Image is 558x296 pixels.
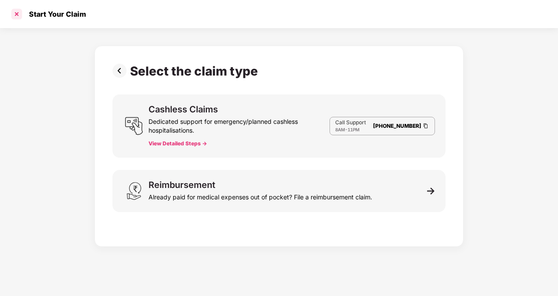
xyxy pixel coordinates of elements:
[149,189,372,202] div: Already paid for medical expenses out of pocket? File a reimbursement claim.
[130,64,261,79] div: Select the claim type
[125,117,143,135] img: svg+xml;base64,PHN2ZyB3aWR0aD0iMjQiIGhlaWdodD0iMjUiIHZpZXdCb3g9IjAgMCAyNCAyNSIgZmlsbD0ibm9uZSIgeG...
[427,187,435,195] img: svg+xml;base64,PHN2ZyB3aWR0aD0iMTEiIGhlaWdodD0iMTEiIHZpZXdCb3g9IjAgMCAxMSAxMSIgZmlsbD0ibm9uZSIgeG...
[112,64,130,78] img: svg+xml;base64,PHN2ZyBpZD0iUHJldi0zMngzMiIgeG1sbnM9Imh0dHA6Ly93d3cudzMub3JnLzIwMDAvc3ZnIiB3aWR0aD...
[373,123,421,129] a: [PHONE_NUMBER]
[149,140,207,147] button: View Detailed Steps ->
[24,10,86,18] div: Start Your Claim
[348,127,359,132] span: 11PM
[335,119,366,126] p: Call Support
[149,114,330,135] div: Dedicated support for emergency/planned cashless hospitalisations.
[149,180,215,189] div: Reimbursement
[149,105,218,114] div: Cashless Claims
[125,182,143,200] img: svg+xml;base64,PHN2ZyB3aWR0aD0iMjQiIGhlaWdodD0iMzEiIHZpZXdCb3g9IjAgMCAyNCAzMSIgZmlsbD0ibm9uZSIgeG...
[335,127,345,132] span: 8AM
[422,122,429,130] img: Clipboard Icon
[335,126,366,133] div: -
